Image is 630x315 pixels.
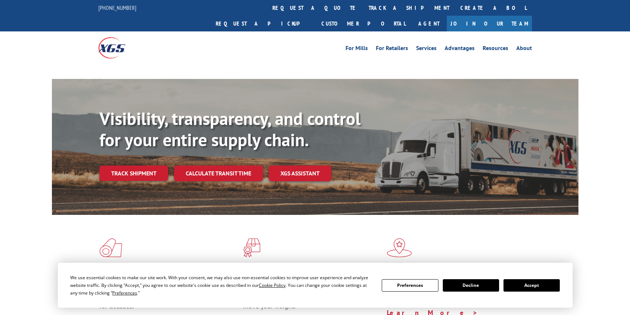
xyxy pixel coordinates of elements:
[210,16,316,31] a: Request a pickup
[411,16,447,31] a: Agent
[416,45,437,53] a: Services
[99,238,122,257] img: xgs-icon-total-supply-chain-intelligence-red
[70,274,373,297] div: We use essential cookies to make our site work. With your consent, we may also use non-essential ...
[98,4,136,11] a: [PHONE_NUMBER]
[99,107,361,151] b: Visibility, transparency, and control for your entire supply chain.
[243,238,260,257] img: xgs-icon-focused-on-flooring-red
[112,290,137,296] span: Preferences
[447,16,532,31] a: Join Our Team
[483,45,508,53] a: Resources
[382,279,438,292] button: Preferences
[269,166,331,181] a: XGS ASSISTANT
[445,45,475,53] a: Advantages
[376,45,408,53] a: For Retailers
[259,282,286,288] span: Cookie Policy
[346,45,368,53] a: For Mills
[503,279,560,292] button: Accept
[174,166,263,181] a: Calculate transit time
[443,279,499,292] button: Decline
[516,45,532,53] a: About
[387,238,412,257] img: xgs-icon-flagship-distribution-model-red
[316,16,411,31] a: Customer Portal
[58,263,573,308] div: Cookie Consent Prompt
[99,284,237,310] span: As an industry carrier of choice, XGS has brought innovation and dedication to flooring logistics...
[99,166,168,181] a: Track shipment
